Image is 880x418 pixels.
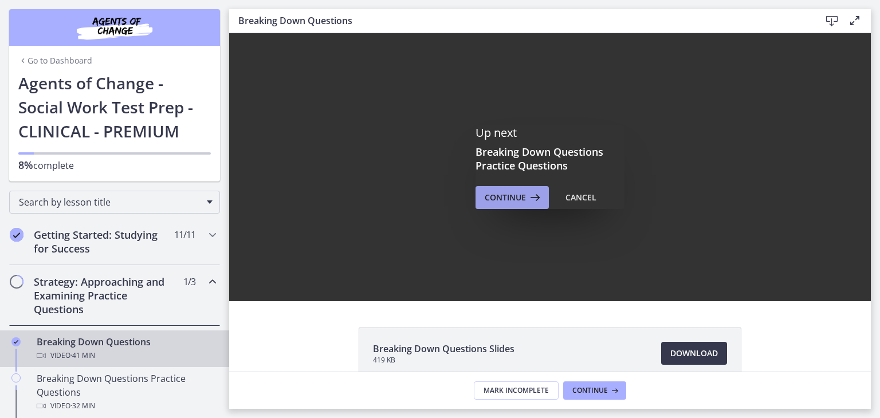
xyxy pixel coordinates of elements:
[70,349,95,362] span: · 41 min
[37,372,215,413] div: Breaking Down Questions Practice Questions
[34,228,174,255] h2: Getting Started: Studying for Success
[46,14,183,41] img: Agents of Change Social Work Test Prep
[373,356,514,365] span: 419 KB
[373,342,514,356] span: Breaking Down Questions Slides
[37,335,215,362] div: Breaking Down Questions
[18,158,211,172] p: complete
[484,386,549,395] span: Mark Incomplete
[183,275,195,289] span: 1 / 3
[476,145,624,172] h3: Breaking Down Questions Practice Questions
[18,55,92,66] a: Go to Dashboard
[238,14,802,27] h3: Breaking Down Questions
[9,191,220,214] div: Search by lesson title
[476,186,549,209] button: Continue
[10,228,23,242] i: Completed
[37,399,215,413] div: Video
[476,125,624,140] p: Up next
[474,381,559,400] button: Mark Incomplete
[70,399,95,413] span: · 32 min
[37,349,215,362] div: Video
[19,196,201,208] span: Search by lesson title
[556,186,606,209] button: Cancel
[661,342,727,365] a: Download
[34,275,174,316] h2: Strategy: Approaching and Examining Practice Questions
[565,191,596,204] div: Cancel
[485,191,526,204] span: Continue
[11,337,21,346] i: Completed
[670,346,718,360] span: Download
[572,386,608,395] span: Continue
[174,228,195,242] span: 11 / 11
[18,71,211,143] h1: Agents of Change - Social Work Test Prep - CLINICAL - PREMIUM
[18,158,33,172] span: 8%
[563,381,626,400] button: Continue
